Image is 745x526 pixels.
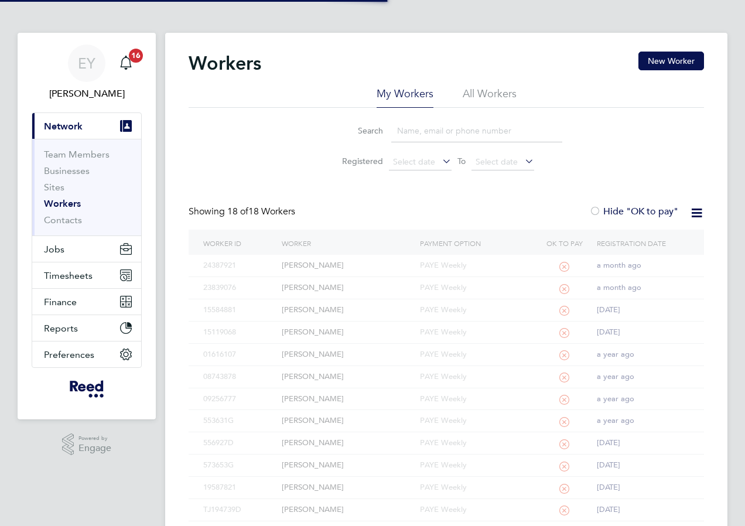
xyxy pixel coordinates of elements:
span: 16 [129,49,143,63]
li: All Workers [463,87,517,108]
span: Network [44,121,83,132]
a: 16 [114,45,138,82]
button: New Worker [638,52,704,70]
a: Go to home page [32,380,142,398]
span: 18 of [227,206,248,217]
nav: Main navigation [18,33,156,419]
span: Preferences [44,349,94,360]
a: Businesses [44,165,90,176]
li: My Workers [377,87,433,108]
button: Reports [32,315,141,341]
span: EY [78,56,95,71]
label: Search [330,125,383,136]
button: Network [32,113,141,139]
a: Contacts [44,214,82,226]
button: Timesheets [32,262,141,288]
label: Registered [330,156,383,166]
a: Team Members [44,149,110,160]
button: Preferences [32,341,141,367]
span: Finance [44,296,77,308]
span: Reports [44,323,78,334]
img: freesy-logo-retina.png [70,380,103,398]
input: Name, email or phone number [391,119,562,142]
span: Jobs [44,244,64,255]
span: 18 Workers [227,206,295,217]
div: Showing [189,206,298,218]
span: Engage [78,443,111,453]
span: Select date [393,156,435,167]
a: Workers [44,198,81,209]
span: Select date [476,156,518,167]
div: Network [32,139,141,235]
a: Sites [44,182,64,193]
span: Powered by [78,433,111,443]
button: Jobs [32,236,141,262]
a: EY[PERSON_NAME] [32,45,142,101]
button: Finance [32,289,141,315]
label: Hide "OK to pay" [589,206,678,217]
h2: Workers [189,52,261,75]
span: To [454,153,469,169]
span: Emily Young [32,87,142,101]
a: Powered byEngage [62,433,112,456]
span: Timesheets [44,270,93,281]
